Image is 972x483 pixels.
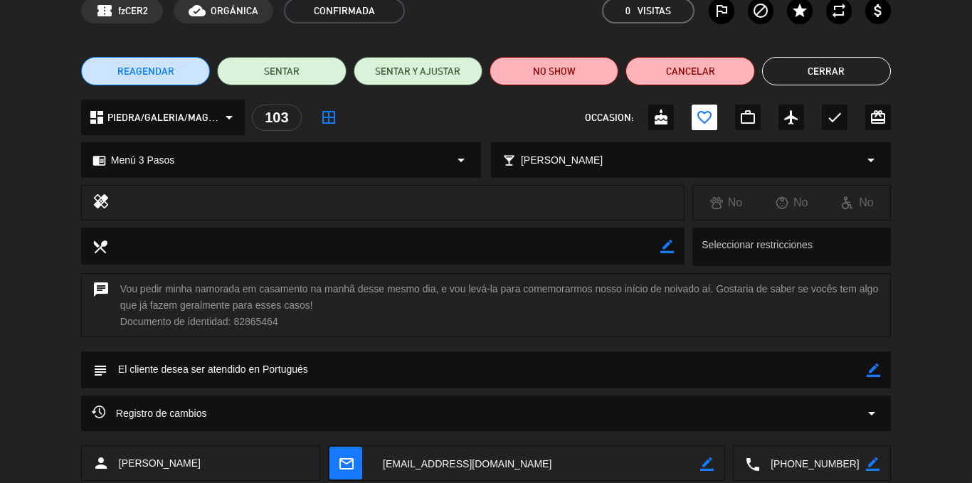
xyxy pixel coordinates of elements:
span: fzCER2 [118,3,148,19]
i: person [93,455,110,472]
i: subject [92,362,107,378]
i: star [791,2,808,19]
span: ORGÁNICA [211,3,258,19]
button: SENTAR [217,57,346,85]
i: check [826,109,843,126]
em: Visitas [638,3,671,19]
button: Cancelar [625,57,754,85]
i: dashboard [88,109,105,126]
div: No [693,193,759,212]
i: card_giftcard [870,109,887,126]
i: border_color [867,363,880,377]
span: OCCASION: [585,110,633,126]
button: NO SHOW [490,57,618,85]
span: [PERSON_NAME] [119,455,201,472]
span: PIEDRA/GALERIA/MAGNUM [107,110,221,126]
i: arrow_drop_down [221,109,238,126]
i: healing [93,193,110,213]
i: attach_money [870,2,887,19]
i: block [752,2,769,19]
i: arrow_drop_down [862,152,879,169]
i: repeat [830,2,847,19]
i: border_all [320,109,337,126]
span: Menú 3 Pasos [111,152,175,169]
i: local_phone [744,456,760,472]
i: favorite_border [696,109,713,126]
i: work_outline [739,109,756,126]
div: 103 [252,105,302,131]
div: Vou pedir minha namorada em casamento na manhã desse mesmo dia, e vou levá-la para comemorarmos n... [81,273,891,338]
i: border_color [866,457,879,471]
button: SENTAR Y AJUSTAR [354,57,482,85]
span: confirmation_number [96,2,113,19]
button: Cerrar [762,57,891,85]
i: arrow_drop_down [863,405,880,422]
i: chat [93,281,110,330]
div: No [825,193,890,212]
i: cake [653,109,670,126]
i: mail_outline [338,455,354,471]
i: airplanemode_active [783,109,800,126]
i: cloud_done [189,2,206,19]
i: arrow_drop_down [453,152,470,169]
i: border_color [660,240,674,253]
div: No [759,193,825,212]
span: Registro de cambios [92,405,207,422]
i: chrome_reader_mode [93,154,106,167]
i: local_dining [92,238,107,254]
i: outlined_flag [713,2,730,19]
i: border_color [700,457,714,471]
span: [PERSON_NAME] [521,152,603,169]
span: 0 [625,3,630,19]
i: local_bar [502,154,516,167]
button: REAGENDAR [81,57,210,85]
span: REAGENDAR [117,64,174,79]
